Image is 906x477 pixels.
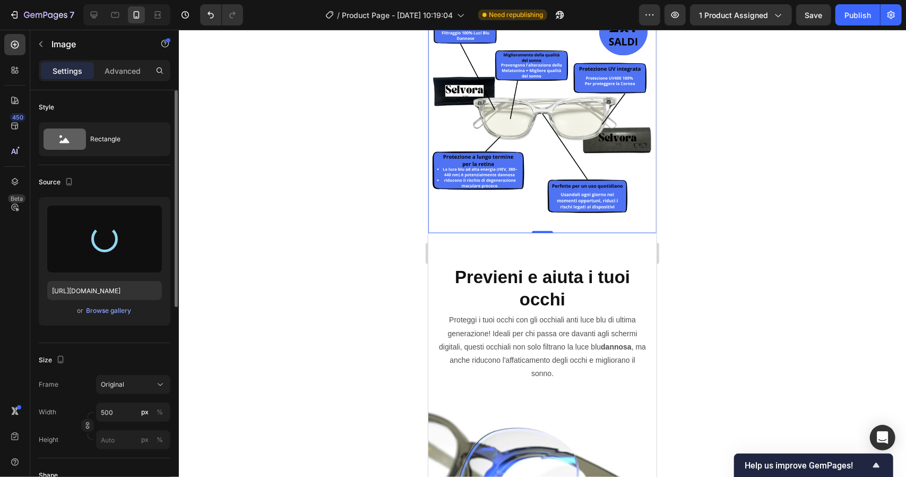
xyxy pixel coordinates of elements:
[4,4,79,25] button: 7
[39,103,54,112] div: Style
[745,459,883,472] button: Show survey - Help us improve GemPages!
[70,8,74,21] p: 7
[86,305,132,316] button: Browse gallery
[53,65,82,76] p: Settings
[844,10,871,21] div: Publish
[90,127,155,151] div: Rectangle
[153,433,166,446] button: px
[745,461,870,471] span: Help us improve GemPages!
[141,407,149,417] div: px
[489,10,543,20] span: Need republishing
[10,113,25,122] div: 450
[96,430,170,449] input: px%
[39,435,58,445] label: Height
[337,10,340,21] span: /
[690,4,792,25] button: 1 product assigned
[805,11,823,20] span: Save
[39,380,58,389] label: Frame
[101,380,124,389] span: Original
[141,435,149,445] div: px
[699,10,768,21] span: 1 product assigned
[200,4,243,25] div: Undo/Redo
[153,406,166,419] button: px
[87,306,132,316] div: Browse gallery
[39,175,75,190] div: Source
[105,65,141,76] p: Advanced
[139,406,151,419] button: %
[51,38,142,50] p: Image
[96,403,170,422] input: px%
[8,194,25,203] div: Beta
[796,4,831,25] button: Save
[342,10,453,21] span: Product Page - [DATE] 10:19:04
[96,375,170,394] button: Original
[139,433,151,446] button: %
[157,407,163,417] div: %
[428,30,657,477] iframe: Design area
[39,407,56,417] label: Width
[77,304,84,317] span: or
[39,353,67,368] div: Size
[835,4,880,25] button: Publish
[870,425,895,450] div: Open Intercom Messenger
[47,281,162,300] input: https://example.com/image.jpg
[157,435,163,445] div: %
